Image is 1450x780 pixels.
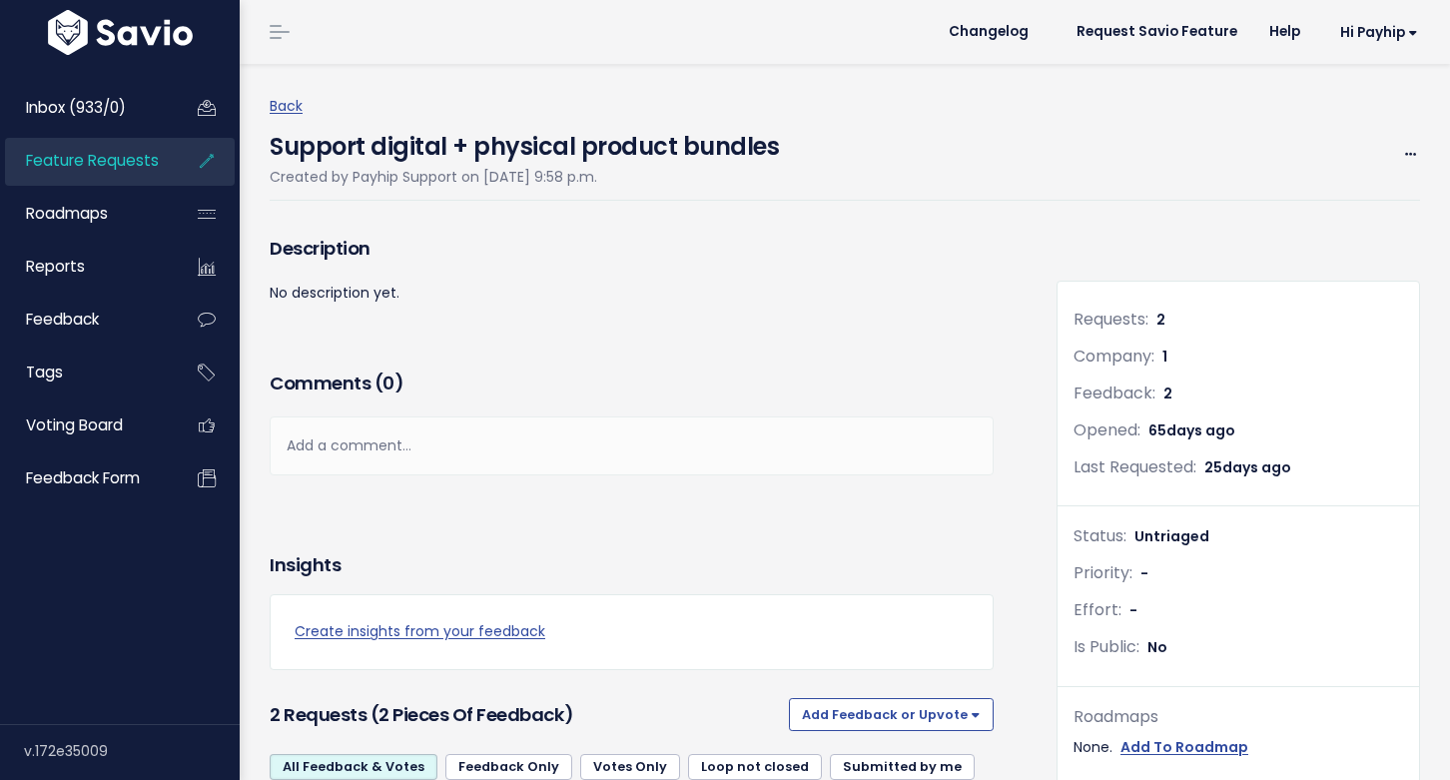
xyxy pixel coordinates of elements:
a: Feedback [5,297,166,343]
span: days ago [1222,457,1291,477]
a: Help [1253,17,1316,47]
a: Request Savio Feature [1061,17,1253,47]
h3: Insights [270,551,341,579]
span: Feedback form [26,467,140,488]
span: Is Public: [1074,635,1139,658]
a: Voting Board [5,402,166,448]
span: Feature Requests [26,150,159,171]
h3: Comments ( ) [270,370,994,397]
span: 25 [1204,457,1291,477]
span: Roadmaps [26,203,108,224]
a: Reports [5,244,166,290]
span: Hi Payhip [1340,25,1418,40]
button: Add Feedback or Upvote [789,698,994,730]
div: v.172e35009 [24,725,240,777]
h3: Description [270,235,994,263]
a: Back [270,96,303,116]
div: Add a comment... [270,416,994,475]
h3: 2 Requests (2 pieces of Feedback) [270,701,781,729]
a: Tags [5,350,166,395]
span: Inbox (933/0) [26,97,126,118]
span: 65 [1148,420,1235,440]
span: Feedback: [1074,382,1155,404]
img: logo-white.9d6f32f41409.svg [43,10,198,55]
a: Votes Only [580,754,680,780]
a: All Feedback & Votes [270,754,437,780]
span: Changelog [949,25,1029,39]
a: Create insights from your feedback [295,619,969,644]
span: Reports [26,256,85,277]
a: Feature Requests [5,138,166,184]
span: Company: [1074,345,1154,368]
span: - [1140,563,1148,583]
span: 2 [1156,310,1165,330]
span: - [1129,600,1137,620]
span: Requests: [1074,308,1148,331]
span: Opened: [1074,418,1140,441]
a: Loop not closed [688,754,822,780]
span: Priority: [1074,561,1132,584]
span: 1 [1162,347,1167,367]
div: None. [1074,735,1403,760]
div: Roadmaps [1074,703,1403,732]
span: 2 [1163,384,1172,403]
span: Feedback [26,309,99,330]
a: Add To Roadmap [1120,735,1248,760]
span: 0 [382,371,394,395]
a: Roadmaps [5,191,166,237]
span: Status: [1074,524,1126,547]
a: Feedback Only [445,754,572,780]
a: Feedback form [5,455,166,501]
p: No description yet. [270,281,994,306]
span: days ago [1166,420,1235,440]
span: Created by Payhip Support on [DATE] 9:58 p.m. [270,167,597,187]
span: No [1147,637,1167,657]
span: Untriaged [1134,526,1209,546]
span: Voting Board [26,414,123,435]
span: Effort: [1074,598,1121,621]
a: Submitted by me [830,754,975,780]
a: Inbox (933/0) [5,85,166,131]
span: Last Requested: [1074,455,1196,478]
a: Hi Payhip [1316,17,1434,48]
span: Tags [26,362,63,383]
h4: Support digital + physical product bundles [270,119,779,165]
